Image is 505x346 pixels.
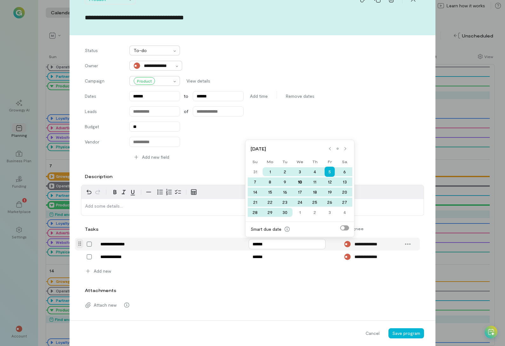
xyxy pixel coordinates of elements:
[248,208,263,217] div: Choose Sunday, September 28th, 2025
[307,167,322,176] div: 4
[248,167,263,176] div: Choose Sunday, August 31st, 2025
[184,93,188,99] span: to
[322,198,337,207] div: 26
[278,167,293,176] div: Choose Tuesday, September 2nd, 2025
[337,188,352,196] div: 20
[307,157,322,166] div: Th
[85,47,123,56] label: Status
[263,188,278,196] div: 15
[263,198,278,207] div: 22
[322,198,337,207] div: Choose Friday, September 26th, 2025
[325,167,335,177] div: 5
[263,208,278,217] div: Choose Monday, September 29th, 2025
[293,188,307,196] div: Choose Wednesday, September 17th, 2025
[337,167,352,176] div: 6
[392,330,420,336] span: Save program
[278,167,293,176] div: 2
[248,177,263,186] div: Choose Sunday, September 7th, 2025
[278,177,293,186] div: Choose Tuesday, September 9th, 2025
[307,177,322,186] div: 11
[263,177,278,186] div: 8
[337,177,352,186] div: 13
[84,188,93,196] button: Undo Ctrl+Z
[111,188,119,196] button: Bold
[293,198,307,207] div: 24
[293,167,307,176] div: 3
[251,226,281,232] div: Smart due date
[322,157,337,166] div: Fr
[85,93,123,99] label: Dates
[263,198,278,207] div: Choose Monday, September 22nd, 2025
[85,139,123,147] label: Vendor
[184,108,188,115] span: of
[85,226,97,232] div: Tasks
[293,177,307,186] div: Choose Wednesday, September 10th, 2025
[337,208,352,217] div: Choose Saturday, October 4th, 2025
[322,208,337,217] div: Choose Friday, October 3rd, 2025
[278,177,293,186] div: 9
[263,188,278,196] div: Choose Monday, September 15th, 2025
[263,167,278,176] div: Choose Monday, September 1st, 2025
[263,177,278,186] div: Choose Monday, September 8th, 2025
[85,108,123,116] label: Leads
[322,167,337,176] div: Choose Friday, September 5th, 2025
[293,208,307,217] div: 1
[278,198,293,207] div: 23
[307,177,322,186] div: Choose Thursday, September 11th, 2025
[247,167,352,217] div: month 2025-09
[388,328,424,338] button: Save program
[248,188,263,196] div: 14
[248,167,263,176] div: 31
[307,198,322,207] div: Choose Thursday, September 25th, 2025
[248,157,263,166] div: Su
[307,198,322,207] div: 25
[156,188,182,196] div: toggle group
[119,188,128,196] button: Italic
[293,208,307,217] div: Choose Wednesday, October 1st, 2025
[81,199,424,216] div: editable markdown
[337,157,352,166] div: Sa
[85,78,123,86] label: Campaign
[81,299,424,311] div: Attach new
[307,188,322,196] div: 18
[248,198,263,207] div: Choose Sunday, September 21st, 2025
[293,177,307,186] div: 10
[248,208,263,217] div: 28
[263,157,278,166] div: Mo
[337,208,352,217] div: 4
[278,208,293,217] div: 30
[85,173,112,180] label: Description
[156,188,165,196] button: Bulleted list
[128,188,137,196] button: Underline
[248,198,263,207] div: 21
[293,198,307,207] div: Choose Wednesday, September 24th, 2025
[278,188,293,196] div: Choose Tuesday, September 16th, 2025
[186,78,210,84] span: View details
[250,93,268,99] span: Add time
[337,188,352,196] div: Choose Saturday, September 20th, 2025
[282,224,292,234] button: Smart due date
[293,188,307,196] div: 17
[263,208,278,217] div: 29
[307,167,322,176] div: Choose Thursday, September 4th, 2025
[248,188,263,196] div: Choose Sunday, September 14th, 2025
[322,177,337,186] div: 12
[293,157,307,166] div: We
[94,268,111,274] span: Add new
[85,287,116,294] label: Attachments
[366,330,380,336] span: Cancel
[307,188,322,196] div: Choose Thursday, September 18th, 2025
[307,208,322,217] div: Choose Thursday, October 2nd, 2025
[94,302,117,308] span: Attach new
[322,208,337,217] div: 3
[286,93,314,99] span: Remove dates
[278,157,293,166] div: Tu
[322,188,337,196] div: 19
[337,198,352,207] div: Choose Saturday, September 27th, 2025
[251,146,326,152] span: [DATE]
[322,188,337,196] div: Choose Friday, September 19th, 2025
[173,188,182,196] button: Check list
[307,208,322,217] div: 2
[142,154,169,160] span: Add new field
[165,188,173,196] button: Numbered list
